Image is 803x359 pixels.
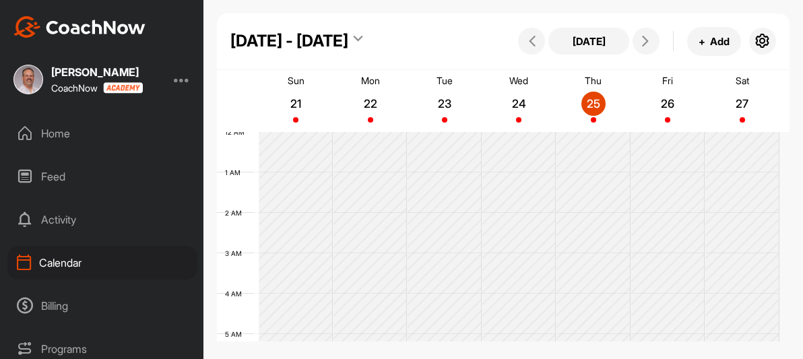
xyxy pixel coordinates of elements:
a: September 22, 2025 [333,70,407,132]
p: Sat [736,75,749,86]
p: 24 [507,97,531,110]
div: Feed [7,160,197,193]
p: Sun [288,75,304,86]
img: CoachNow acadmey [103,82,143,94]
div: Calendar [7,246,197,280]
span: + [699,34,705,48]
img: square_ce22456783593448e0f0ae71e0fe726c.jpg [13,65,43,94]
p: Tue [437,75,453,86]
p: 27 [730,97,754,110]
p: 23 [432,97,457,110]
div: [PERSON_NAME] [51,67,143,77]
a: September 24, 2025 [482,70,556,132]
p: Wed [509,75,528,86]
div: 1 AM [217,168,254,176]
p: 25 [581,97,606,110]
div: 12 AM [217,128,258,136]
div: 4 AM [217,290,255,298]
a: September 27, 2025 [705,70,779,132]
p: Mon [361,75,380,86]
p: 21 [284,97,308,110]
a: September 26, 2025 [631,70,705,132]
button: [DATE] [548,28,629,55]
button: +Add [687,27,741,56]
div: [DATE] - [DATE] [230,29,348,53]
p: 26 [655,97,680,110]
p: Thu [585,75,602,86]
a: September 23, 2025 [408,70,482,132]
div: 2 AM [217,209,255,217]
div: Activity [7,203,197,236]
div: CoachNow [51,82,143,94]
a: September 21, 2025 [259,70,333,132]
div: 5 AM [217,330,255,338]
div: Home [7,117,197,150]
img: CoachNow [13,16,146,38]
p: 22 [358,97,383,110]
div: 3 AM [217,249,255,257]
div: Billing [7,289,197,323]
p: Fri [662,75,673,86]
a: September 25, 2025 [556,70,631,132]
